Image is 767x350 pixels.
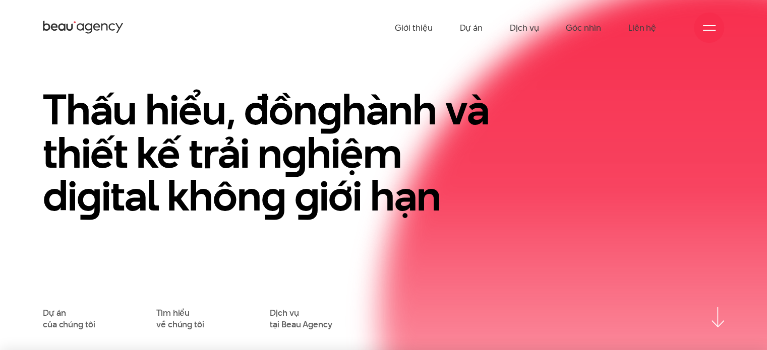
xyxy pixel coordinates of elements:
[294,166,319,225] en: g
[261,166,286,225] en: g
[43,307,95,330] a: Dự áncủa chúng tôi
[43,88,492,218] h1: Thấu hiểu, đồn hành và thiết kế trải n hiệm di ital khôn iới hạn
[282,123,307,182] en: g
[317,80,342,139] en: g
[77,166,101,225] en: g
[270,307,332,330] a: Dịch vụtại Beau Agency
[156,307,204,330] a: Tìm hiểuvề chúng tôi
